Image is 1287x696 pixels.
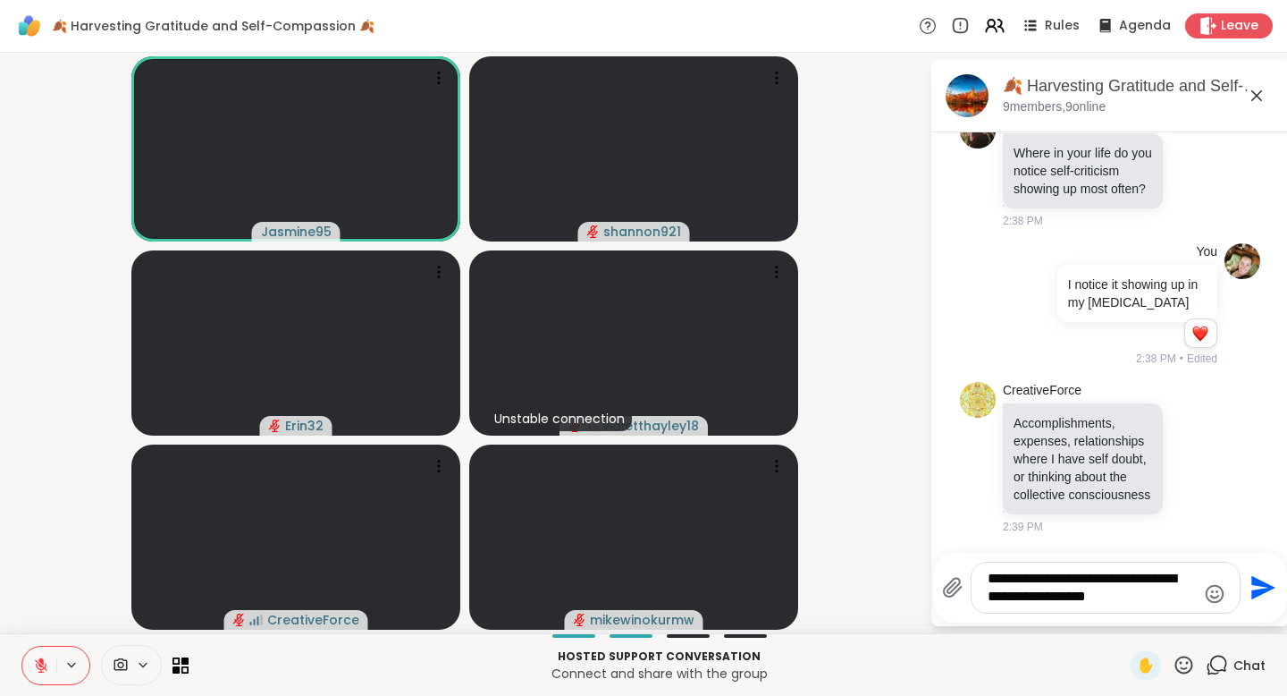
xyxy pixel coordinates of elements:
[52,17,374,35] span: 🍂 Harvesting Gratitude and Self-Compassion 🍂
[574,614,586,626] span: audio-muted
[590,611,694,629] span: mikewinokurmw
[960,382,996,418] img: https://sharewell-space-live.sfo3.digitaloceanspaces.com/user-generated/5bc0a09a-aaf3-433a-9e91-a...
[233,614,246,626] span: audio-muted
[1221,17,1258,35] span: Leave
[487,406,632,431] div: Unstable connection
[1003,213,1043,229] span: 2:38 PM
[1185,319,1216,348] div: Reaction list
[269,420,282,432] span: audio-muted
[1137,655,1155,676] span: ✋
[1180,351,1183,367] span: •
[199,665,1119,683] p: Connect and share with the group
[1187,351,1217,367] span: Edited
[602,417,699,435] span: violetthayley18
[1045,17,1080,35] span: Rules
[587,225,600,238] span: audio-muted
[199,649,1119,665] p: Hosted support conversation
[1003,98,1106,116] p: 9 members, 9 online
[1190,327,1209,341] button: Reactions: love
[603,223,681,241] span: shannon921
[1224,243,1260,279] img: https://sharewell-space-live.sfo3.digitaloceanspaces.com/user-generated/3c1b8d1f-4891-47ec-b23b-a...
[285,417,324,435] span: Erin32
[1196,243,1217,261] h4: You
[1003,519,1043,535] span: 2:39 PM
[267,611,359,629] span: CreativeForce
[1003,382,1081,400] a: CreativeForce
[14,11,45,41] img: ShareWell Logomark
[1119,17,1171,35] span: Agenda
[988,570,1196,606] textarea: Type your message
[1068,276,1207,311] p: I notice it showing up in my [MEDICAL_DATA]
[1014,414,1152,504] p: Accomplishments, expenses, relationships where I have self doubt, or thinking about the collectiv...
[1003,75,1274,98] div: 🍂 Harvesting Gratitude and Self-Compassion 🍂, [DATE]
[1233,657,1266,675] span: Chat
[261,223,332,241] span: Jasmine95
[1014,144,1152,198] p: Where in your life do you notice self-criticism showing up most often?
[1204,583,1225,605] button: Emoji picker
[1136,351,1176,367] span: 2:38 PM
[1241,568,1281,608] button: Send
[946,74,988,117] img: 🍂 Harvesting Gratitude and Self-Compassion 🍂, Oct 10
